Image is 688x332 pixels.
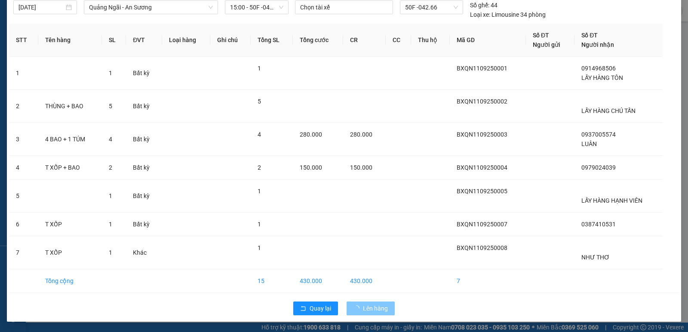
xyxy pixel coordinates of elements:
[9,57,38,90] td: 1
[101,8,121,17] span: Nhận:
[581,32,598,39] span: Số ĐT
[363,304,388,313] span: Lên hàng
[457,244,507,251] span: BXQN1109250008
[38,123,101,156] td: 4 BAO + 1 TÚM
[581,65,616,72] span: 0914968506
[581,197,642,204] span: LẤY HÀNG HẠNH VIÊN
[347,302,395,315] button: Lên hàng
[230,1,283,14] span: 15:00 - 50F -042.66
[102,24,126,57] th: SL
[457,131,507,138] span: BXQN1109250003
[9,156,38,180] td: 4
[581,254,610,261] span: NHƯ THƠ
[581,107,636,114] span: LẤY HÀNG CHÚ TẤN
[293,302,338,315] button: rollbackQuay lại
[109,192,112,199] span: 1
[470,0,489,10] span: Số ghế:
[126,90,162,123] td: Bất kỳ
[18,3,64,12] input: 11/09/2025
[310,304,331,313] span: Quay lại
[470,10,546,19] div: Limousine 34 phòng
[126,236,162,269] td: Khác
[109,70,112,76] span: 1
[457,98,507,105] span: BXQN1109250002
[38,24,101,57] th: Tên hàng
[101,45,112,54] span: TC:
[450,24,526,57] th: Mã GD
[9,24,38,57] th: STT
[533,41,560,48] span: Người gửi
[405,1,458,14] span: 50F -042.66
[7,8,21,17] span: Gửi:
[101,40,149,70] span: AN SƯƠNG
[109,136,112,143] span: 4
[38,236,101,269] td: T XỐP
[581,131,616,138] span: 0937005574
[343,269,386,293] td: 430.000
[9,213,38,236] td: 6
[353,305,363,311] span: loading
[258,188,261,195] span: 1
[101,28,170,40] div: 0862066014
[109,103,112,110] span: 5
[258,164,261,171] span: 2
[126,24,162,57] th: ĐVT
[89,1,213,14] span: Quảng Ngãi - An Sương
[38,269,101,293] td: Tổng cộng
[126,156,162,180] td: Bất kỳ
[126,57,162,90] td: Bất kỳ
[251,24,293,57] th: Tổng SL
[101,7,170,28] div: Bến xe Miền Đông
[109,221,112,228] span: 1
[126,123,162,156] td: Bất kỳ
[258,65,261,72] span: 1
[350,164,372,171] span: 150.000
[581,221,616,228] span: 0387410531
[258,131,261,138] span: 4
[343,24,386,57] th: CR
[300,164,322,171] span: 150.000
[411,24,450,57] th: Thu hộ
[126,180,162,213] td: Bất kỳ
[581,74,623,81] span: LẤY HÀNG TÔN
[581,41,614,48] span: Người nhận
[38,156,101,180] td: T XỐP + BAO
[9,90,38,123] td: 2
[386,24,411,57] th: CC
[162,24,210,57] th: Loại hàng
[581,164,616,171] span: 0979024039
[9,180,38,213] td: 5
[450,269,526,293] td: 7
[258,244,261,251] span: 1
[38,90,101,123] td: THÙNG + BAO
[9,123,38,156] td: 3
[9,236,38,269] td: 7
[457,221,507,228] span: BXQN1109250007
[457,164,507,171] span: BXQN1109250004
[258,221,261,228] span: 1
[470,10,490,19] span: Loại xe:
[533,32,549,39] span: Số ĐT
[126,213,162,236] td: Bất kỳ
[300,131,322,138] span: 280.000
[109,249,112,256] span: 1
[109,164,112,171] span: 2
[210,24,251,57] th: Ghi chú
[581,140,597,147] span: LUÂN
[457,65,507,72] span: BXQN1109250001
[293,269,343,293] td: 430.000
[258,98,261,105] span: 5
[208,5,213,10] span: down
[293,24,343,57] th: Tổng cước
[350,131,372,138] span: 280.000
[457,188,507,195] span: BXQN1109250005
[7,7,95,28] div: Bến xe [GEOGRAPHIC_DATA]
[300,305,306,312] span: rollback
[38,213,101,236] td: T XỐP
[251,269,293,293] td: 15
[470,0,498,10] div: 44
